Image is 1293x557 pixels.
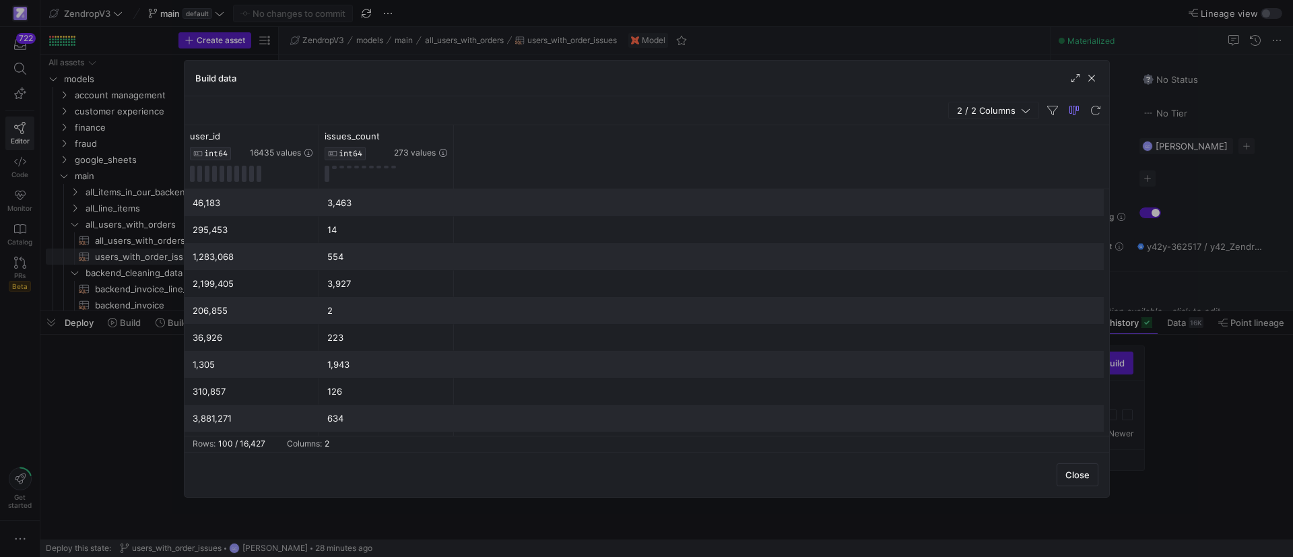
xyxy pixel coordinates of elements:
[193,352,311,378] div: 1,305
[193,190,311,216] div: 46,183
[327,244,446,270] div: 554
[327,379,446,405] div: 126
[193,439,215,449] div: Rows:
[327,352,446,378] div: 1,943
[327,325,446,351] div: 223
[193,271,311,297] div: 2,199,405
[325,439,329,449] div: 2
[193,298,311,324] div: 206,855
[204,149,228,158] span: INT64
[948,102,1039,119] button: 2 / 2 Columns
[195,73,236,84] h3: Build data
[394,148,436,158] span: 273 values
[193,244,311,270] div: 1,283,068
[325,131,380,141] span: issues_count
[193,405,311,432] div: 3,881,271
[250,148,301,158] span: 16435 values
[327,405,446,432] div: 634
[287,439,322,449] div: Columns:
[327,298,446,324] div: 2
[190,131,220,141] span: user_id
[339,149,362,158] span: INT64
[193,325,311,351] div: 36,926
[1057,463,1098,486] button: Close
[327,217,446,243] div: 14
[957,105,1021,116] span: 2 / 2 Columns
[327,190,446,216] div: 3,463
[327,432,446,459] div: 592
[1065,469,1090,480] span: Close
[193,217,311,243] div: 295,453
[193,432,311,459] div: 795,303
[327,271,446,297] div: 3,927
[193,379,311,405] div: 310,857
[218,439,265,449] div: 100 / 16,427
